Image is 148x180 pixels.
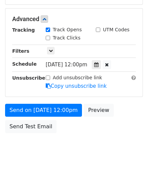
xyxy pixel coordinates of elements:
label: Track Opens [53,26,82,33]
a: Preview [84,104,113,117]
label: Add unsubscribe link [53,74,102,81]
a: Send Test Email [5,120,57,133]
iframe: Chat Widget [114,147,148,180]
h5: Advanced [12,15,136,23]
a: Copy unsubscribe link [46,83,107,89]
label: Track Clicks [53,34,81,42]
strong: Filters [12,48,29,54]
strong: Schedule [12,61,37,67]
strong: Tracking [12,27,35,33]
span: [DATE] 12:00pm [46,62,87,68]
label: UTM Codes [103,26,129,33]
strong: Unsubscribe [12,75,45,81]
a: Send on [DATE] 12:00pm [5,104,82,117]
